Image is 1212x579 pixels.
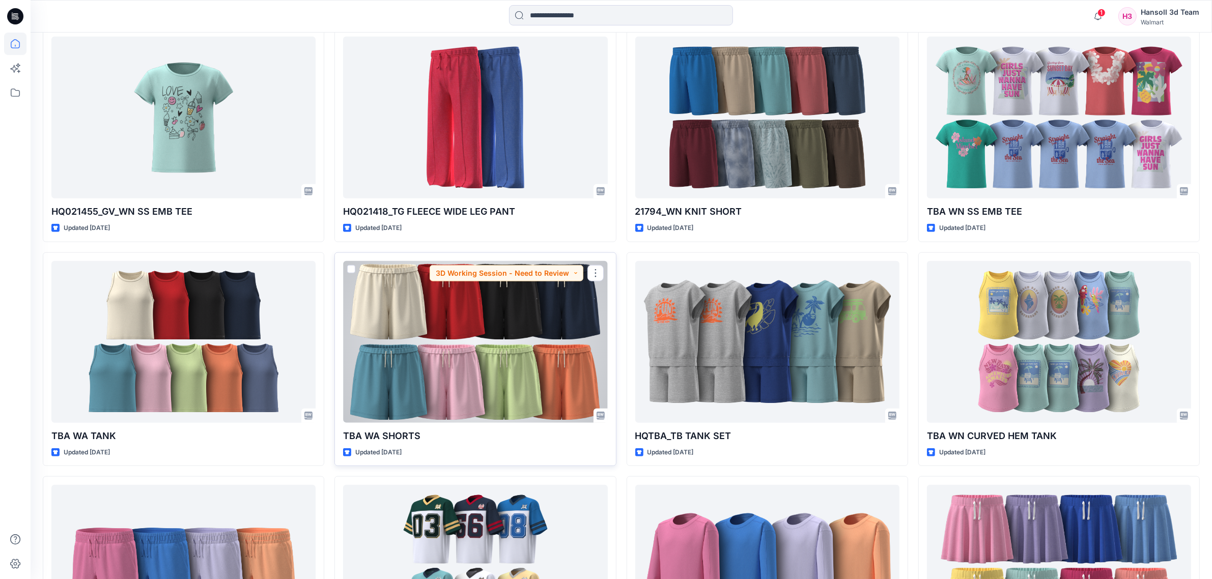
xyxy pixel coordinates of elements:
span: 1 [1097,9,1106,17]
p: HQTBA_TB TANK SET [635,429,899,443]
p: Updated [DATE] [64,223,110,234]
a: TBA WA SHORTS [343,261,607,423]
p: 21794_WN KNIT SHORT [635,205,899,219]
p: TBA WN SS EMB TEE [927,205,1191,219]
p: TBA WA TANK [51,429,316,443]
p: Updated [DATE] [939,447,985,458]
a: HQ021455_GV_WN SS EMB TEE [51,37,316,198]
a: HQTBA_TB TANK SET [635,261,899,423]
a: HQ021418_TG FLEECE WIDE LEG PANT [343,37,607,198]
p: Updated [DATE] [355,223,402,234]
div: Hansoll 3d Team [1141,6,1199,18]
p: TBA WA SHORTS [343,429,607,443]
p: Updated [DATE] [355,447,402,458]
a: 21794_WN KNIT SHORT [635,37,899,198]
p: TBA WN CURVED HEM TANK [927,429,1191,443]
p: Updated [DATE] [64,447,110,458]
p: HQ021455_GV_WN SS EMB TEE [51,205,316,219]
a: TBA WN CURVED HEM TANK [927,261,1191,423]
p: Updated [DATE] [939,223,985,234]
p: Updated [DATE] [647,447,694,458]
p: Updated [DATE] [647,223,694,234]
p: HQ021418_TG FLEECE WIDE LEG PANT [343,205,607,219]
a: TBA WA TANK [51,261,316,423]
a: TBA WN SS EMB TEE [927,37,1191,198]
div: Walmart [1141,18,1199,26]
div: H3 [1118,7,1137,25]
